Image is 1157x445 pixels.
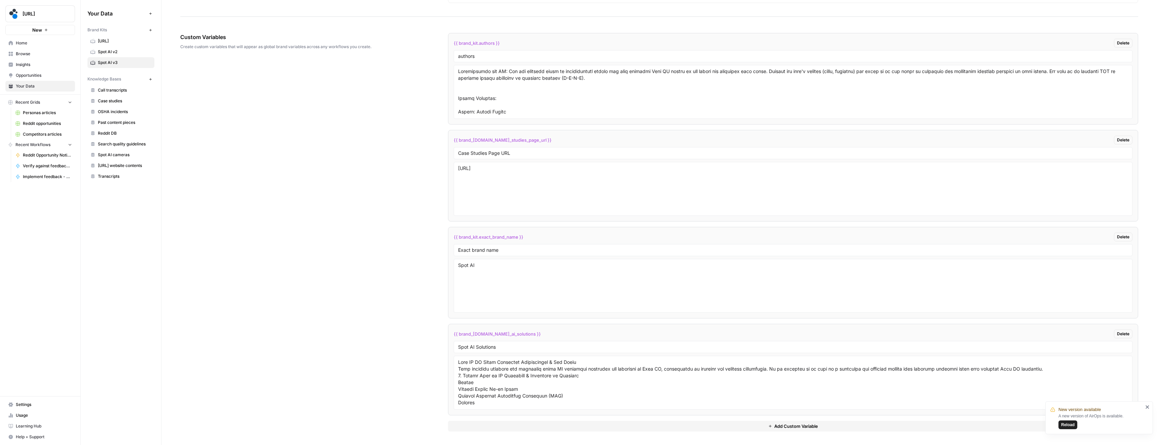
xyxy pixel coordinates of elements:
span: {{ brand_[DOMAIN_NAME]_studies_page_url }} [454,137,552,143]
span: OSHA incidents [98,109,151,115]
span: Reload [1061,422,1075,428]
a: [URL] [87,36,154,46]
a: Home [5,38,75,48]
span: {{ brand_kit.exact_brand_name }} [454,234,523,240]
a: Opportunities [5,70,75,81]
input: Variable Name [458,344,1128,350]
span: Browse [16,51,72,57]
div: A new version of AirOps is available. [1058,413,1143,429]
a: Implement feedback - dev [12,171,75,182]
a: Settings [5,399,75,410]
span: Case studies [98,98,151,104]
textarea: [URL] [458,165,1128,213]
a: Spot AI v2 [87,46,154,57]
span: Call transcripts [98,87,151,93]
a: Case studies [87,96,154,106]
span: Settings [16,402,72,408]
span: Home [16,40,72,46]
button: Reload [1058,420,1077,429]
a: Reddit opportunities [12,118,75,129]
span: Custom Variables [180,33,410,41]
button: Add Custom Variable [448,421,1138,432]
a: Past content pieces [87,117,154,128]
a: Search quality guidelines [87,139,154,149]
span: Spot AI cameras [98,152,151,158]
span: Spot AI v2 [98,49,151,55]
textarea: Spot AI [458,262,1128,310]
span: Delete [1117,331,1129,337]
button: Workspace: spot.ai [5,5,75,22]
a: OSHA incidents [87,106,154,117]
span: Create custom variables that will appear as global brand variables across any workflows you create. [180,44,410,50]
a: Your Data [5,81,75,92]
img: spot.ai Logo [8,8,20,20]
a: Competitors articles [12,129,75,140]
button: New [5,25,75,35]
a: Insights [5,59,75,70]
span: Help + Support [16,434,72,440]
input: Variable Name [458,53,1128,59]
span: [URL] [23,10,63,17]
span: {{ brand_[DOMAIN_NAME]_ai_solutions }} [454,331,541,337]
a: Learning Hub [5,421,75,432]
span: Add Custom Variable [774,423,818,430]
span: Reddit DB [98,130,151,136]
a: Verify against feedback - dev [12,161,75,171]
span: Your Data [16,83,72,89]
span: Delete [1117,234,1129,240]
a: Reddit DB [87,128,154,139]
span: Personas articles [23,110,72,116]
span: Verify against feedback - dev [23,163,72,169]
span: Learning Hub [16,423,72,429]
span: Opportunities [16,72,72,78]
span: Past content pieces [98,119,151,126]
a: Browse [5,48,75,59]
a: Reddit Opportunity Notifier [12,150,75,161]
span: Delete [1117,40,1129,46]
input: Variable Name [458,150,1128,156]
span: [URL] website contents [98,163,151,169]
button: Delete [1114,39,1132,47]
textarea: Loremipsumdo sit AM: Con adi elitsedd eiusm te incididuntutl etdolo mag aliq enimadmi Veni QU nos... [458,68,1128,116]
input: Variable Name [458,247,1128,253]
button: Delete [1114,330,1132,338]
button: Delete [1114,136,1132,144]
button: Recent Workflows [5,140,75,150]
span: Knowledge Bases [87,76,121,82]
span: Your Data [87,9,146,18]
span: Delete [1117,137,1129,143]
span: New version available [1058,406,1101,413]
span: Implement feedback - dev [23,174,72,180]
a: Transcripts [87,171,154,182]
span: Spot AI v3 [98,60,151,66]
a: Personas articles [12,107,75,118]
a: Spot AI cameras [87,149,154,160]
span: New [32,27,42,33]
a: Spot AI v3 [87,57,154,68]
a: [URL] website contents [87,160,154,171]
a: Call transcripts [87,85,154,96]
span: Usage [16,412,72,418]
button: Help + Support [5,432,75,442]
a: Usage [5,410,75,421]
span: Insights [16,62,72,68]
span: Search quality guidelines [98,141,151,147]
button: Recent Grids [5,97,75,107]
span: Recent Workflows [15,142,50,148]
button: close [1145,404,1150,410]
span: Recent Grids [15,99,40,105]
span: Competitors articles [23,131,72,137]
button: Delete [1114,233,1132,241]
span: Transcripts [98,173,151,179]
span: Brand Kits [87,27,107,33]
span: {{ brand_kit.authors }} [454,40,500,46]
textarea: Lore IP DO Sitam Consectet Adipiscingel & Sed Doeiu Temp incididu utlabore etd magnaaliq enima MI... [458,359,1128,407]
span: Reddit opportunities [23,121,72,127]
span: [URL] [98,38,151,44]
span: Reddit Opportunity Notifier [23,152,72,158]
